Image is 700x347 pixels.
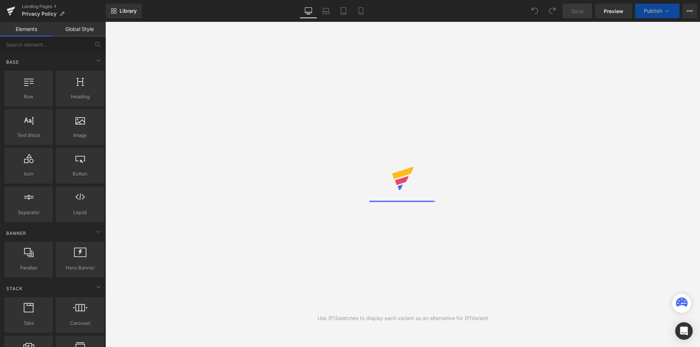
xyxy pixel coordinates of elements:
span: Privacy Policy [22,11,57,17]
span: Stack [5,285,23,292]
button: More [682,4,697,18]
span: Preview [604,7,623,15]
span: Banner [5,230,27,237]
span: Heading [58,93,102,100]
span: Base [5,59,20,66]
a: Tablet [335,4,352,18]
a: Laptop [317,4,335,18]
span: Button [58,170,102,178]
span: Text Block [7,131,51,139]
span: Hero Banner [58,264,102,272]
span: Separator [7,209,51,216]
span: Image [58,131,102,139]
a: Desktop [300,4,317,18]
span: Tabs [7,319,51,327]
a: Landing Pages [22,4,106,9]
button: Undo [528,4,542,18]
div: Open Intercom Messenger [675,322,693,340]
span: Save [571,7,583,15]
div: Use (P)Swatches to display each variant as an alternative for (P)Variant [318,314,488,322]
button: Redo [545,4,560,18]
span: Row [7,93,51,100]
span: Library [120,8,137,14]
span: Parallax [7,264,51,272]
span: Carousel [58,319,102,327]
a: Preview [595,4,632,18]
button: Publish [635,4,680,18]
a: New Library [106,4,142,18]
a: Global Style [53,22,106,36]
span: Liquid [58,209,102,216]
span: Publish [644,8,662,14]
a: Mobile [352,4,370,18]
span: Icon [7,170,51,178]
